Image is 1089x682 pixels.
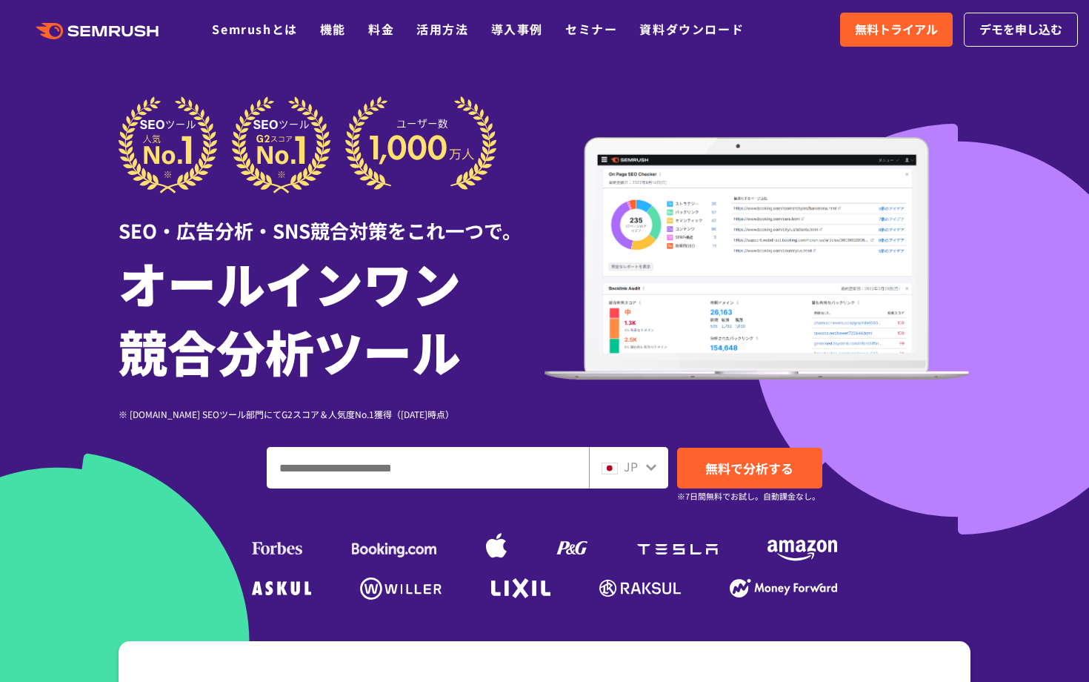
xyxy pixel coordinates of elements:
[855,20,938,39] span: 無料トライアル
[565,20,617,38] a: セミナー
[119,407,544,421] div: ※ [DOMAIN_NAME] SEOツール部門にてG2スコア＆人気度No.1獲得（[DATE]時点）
[705,459,793,477] span: 無料で分析する
[119,193,544,245] div: SEO・広告分析・SNS競合対策をこれ一つで。
[624,457,638,475] span: JP
[416,20,468,38] a: 活用方法
[639,20,744,38] a: 資料ダウンロード
[677,489,820,503] small: ※7日間無料でお試し。自動課金なし。
[979,20,1062,39] span: デモを申し込む
[267,448,588,488] input: ドメイン、キーワードまたはURLを入力してください
[119,248,544,385] h1: オールインワン 競合分析ツール
[320,20,346,38] a: 機能
[368,20,394,38] a: 料金
[491,20,543,38] a: 導入事例
[212,20,297,38] a: Semrushとは
[677,448,822,489] a: 無料で分析する
[840,13,953,47] a: 無料トライアル
[964,13,1078,47] a: デモを申し込む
